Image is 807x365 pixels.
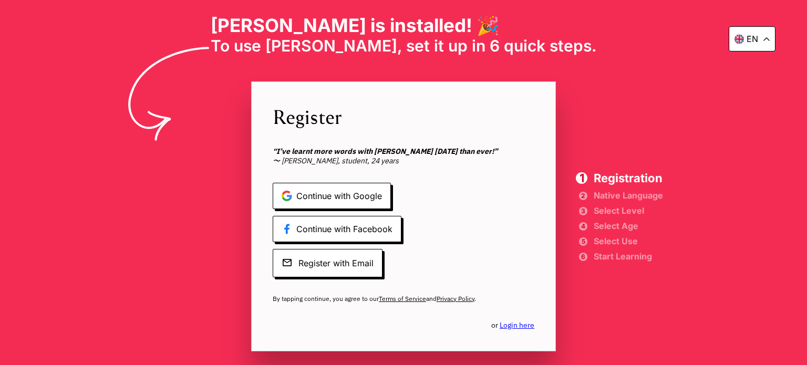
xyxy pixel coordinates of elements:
a: Privacy Policy [437,295,474,303]
span: To use [PERSON_NAME], set it up in 6 quick steps. [211,36,597,55]
span: Continue with Facebook [273,216,401,242]
h1: [PERSON_NAME] is installed! 🎉 [211,14,597,36]
p: en [747,34,758,44]
span: Continue with Google [273,183,391,209]
span: Register with Email [273,249,382,277]
span: Native Language [594,192,663,199]
span: By tapping continue, you agree to our and . [273,295,534,303]
span: or [491,320,534,330]
b: “I’ve learnt more words with [PERSON_NAME] [DATE] than ever!” [273,147,498,156]
span: Select Level [594,207,663,214]
span: Select Use [594,237,663,245]
span: Registration [594,172,663,184]
span: Select Age [594,222,663,230]
span: Register [273,103,534,130]
span: Start Learning [594,253,663,260]
a: Login here [500,320,534,330]
a: Terms of Service [379,295,426,303]
span: 〜 [PERSON_NAME], student, 24 years [273,147,534,165]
